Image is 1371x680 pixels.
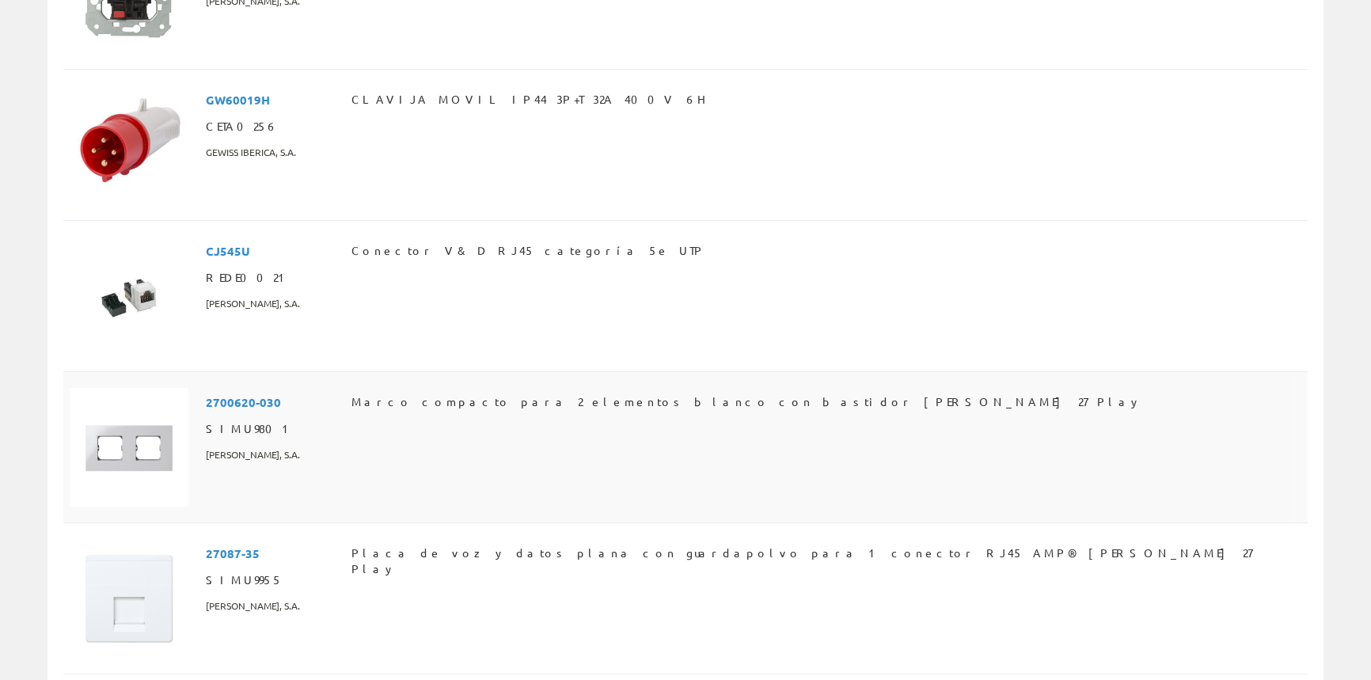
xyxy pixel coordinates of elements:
span: CLAVIJA MOVIL IP44 3P+T 32A 400V 6H [351,85,708,112]
span: CETA0256 [206,112,279,139]
span: [PERSON_NAME], S.A. [206,291,300,317]
span: GW60019H [206,85,270,112]
span: CJ545U [206,237,250,264]
span: SIMU9801 [206,415,295,442]
span: 27087-35 [206,539,260,566]
span: 2700620-030 [206,388,281,415]
img: Foto artículo CLAVIJA MOVIL IP44 3P+T 32A 400V 6H (150x150) [70,85,188,204]
span: [PERSON_NAME], S.A. [206,442,300,469]
span: SIMU9955 [206,566,283,593]
span: Conector V&D RJ45 categoría 5e UTP [351,237,705,264]
span: Placa de voz y datos plana con guardapolvo para 1 conector RJ45 AMP® [PERSON_NAME] 27 Play [351,539,1289,566]
span: [PERSON_NAME], S.A. [206,593,300,620]
img: Foto artículo Conector V&D RJ45 categoría 5e UTP (150x150) [70,237,188,355]
span: REDE0021 [206,264,291,291]
img: Foto artículo Marco compacto para 2 elementos blanco con bastidor Simon 27 Play (150x150) [70,388,188,507]
span: Marco compacto para 2 elementos blanco con bastidor [PERSON_NAME] 27 Play [351,388,1142,415]
span: GEWISS IBERICA, S.A. [206,139,296,166]
img: Foto artículo Placa de voz y datos plana con guardapolvo para 1 conector RJ45 AMP® blanco Simon 2... [70,539,188,658]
